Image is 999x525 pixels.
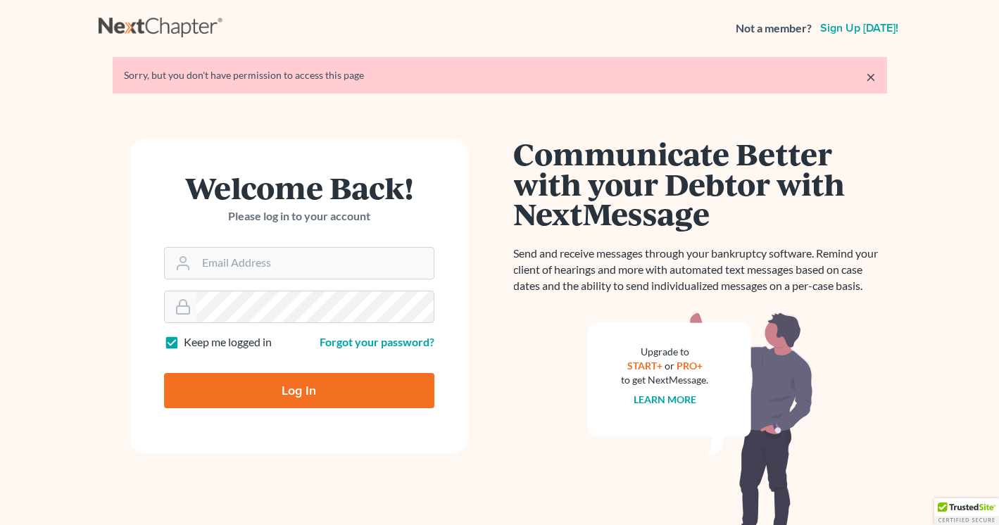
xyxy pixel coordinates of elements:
a: Sign up [DATE]! [817,23,901,34]
input: Log In [164,373,434,408]
p: Please log in to your account [164,208,434,224]
a: START+ [627,360,662,372]
input: Email Address [196,248,434,279]
label: Keep me logged in [184,334,272,350]
a: Forgot your password? [320,335,434,348]
strong: Not a member? [736,20,812,37]
a: × [866,68,876,85]
a: Learn more [634,393,696,405]
div: TrustedSite Certified [934,498,999,525]
div: to get NextMessage. [622,373,709,387]
p: Send and receive messages through your bankruptcy software. Remind your client of hearings and mo... [514,246,887,294]
h1: Communicate Better with your Debtor with NextMessage [514,139,887,229]
span: or [665,360,674,372]
a: PRO+ [677,360,703,372]
div: Sorry, but you don't have permission to access this page [124,68,876,82]
h1: Welcome Back! [164,172,434,203]
div: Upgrade to [622,345,709,359]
